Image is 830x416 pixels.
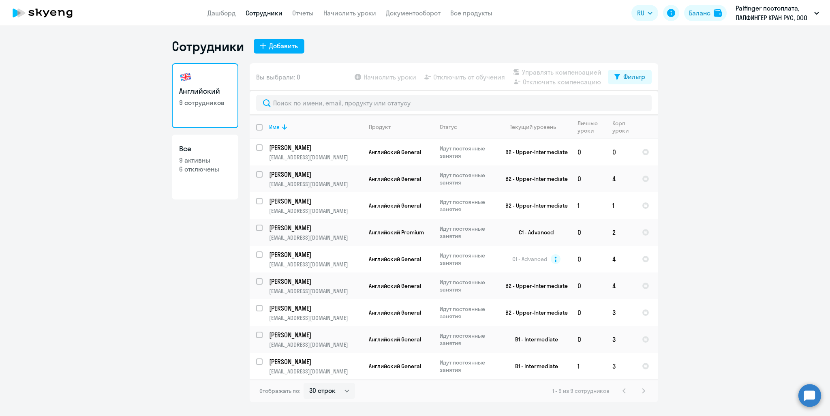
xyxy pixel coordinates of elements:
[269,304,361,313] p: [PERSON_NAME]
[612,120,630,134] div: Корп. уроки
[292,9,314,17] a: Отчеты
[606,192,635,219] td: 1
[510,123,556,131] div: Текущий уровень
[269,357,361,366] p: [PERSON_NAME]
[369,309,421,316] span: Английский General
[440,145,495,159] p: Идут постоянные занятия
[606,219,635,246] td: 2
[269,261,362,268] p: [EMAIL_ADDRESS][DOMAIN_NAME]
[269,368,362,375] p: [EMAIL_ADDRESS][DOMAIN_NAME]
[269,154,362,161] p: [EMAIL_ADDRESS][DOMAIN_NAME]
[179,165,231,174] p: 6 отключены
[369,336,421,343] span: Английский General
[571,353,606,380] td: 1
[369,123,391,131] div: Продукт
[269,223,361,232] p: [PERSON_NAME]
[269,170,361,179] p: [PERSON_NAME]
[736,3,811,23] p: Palfinger постоплата, ПАЛФИНГЕР КРАН РУС, ООО
[440,305,495,320] p: Идут постоянные занятия
[571,219,606,246] td: 0
[256,95,652,111] input: Поиск по имени, email, продукту или статусу
[269,197,361,206] p: [PERSON_NAME]
[269,277,361,286] p: [PERSON_NAME]
[578,120,605,134] div: Личные уроки
[571,192,606,219] td: 1
[369,123,433,131] div: Продукт
[269,330,361,339] p: [PERSON_NAME]
[269,180,362,188] p: [EMAIL_ADDRESS][DOMAIN_NAME]
[369,202,421,209] span: Английский General
[689,8,710,18] div: Баланс
[269,170,362,179] a: [PERSON_NAME]
[269,143,362,152] a: [PERSON_NAME]
[496,219,571,246] td: C1 - Advanced
[637,8,644,18] span: RU
[269,234,362,241] p: [EMAIL_ADDRESS][DOMAIN_NAME]
[369,148,421,156] span: Английский General
[323,9,376,17] a: Начислить уроки
[606,139,635,165] td: 0
[571,165,606,192] td: 0
[606,272,635,299] td: 4
[369,362,421,370] span: Английский General
[269,250,362,259] a: [PERSON_NAME]
[496,353,571,380] td: B1 - Intermediate
[496,165,571,192] td: B2 - Upper-Intermediate
[571,246,606,272] td: 0
[571,326,606,353] td: 0
[571,272,606,299] td: 0
[259,387,300,395] span: Отображать по:
[269,41,298,51] div: Добавить
[172,135,238,199] a: Все9 активны6 отключены
[269,357,362,366] a: [PERSON_NAME]
[606,246,635,272] td: 4
[440,225,495,240] p: Идут постоянные занятия
[369,255,421,263] span: Английский General
[254,39,304,54] button: Добавить
[606,165,635,192] td: 4
[269,341,362,348] p: [EMAIL_ADDRESS][DOMAIN_NAME]
[714,9,722,17] img: balance
[269,123,362,131] div: Имя
[246,9,282,17] a: Сотрудники
[552,387,610,395] span: 1 - 9 из 9 сотрудников
[606,326,635,353] td: 3
[440,279,495,293] p: Идут постоянные занятия
[269,123,280,131] div: Имя
[578,120,600,134] div: Личные уроки
[369,175,421,182] span: Английский General
[571,299,606,326] td: 0
[502,123,571,131] div: Текущий уровень
[496,272,571,299] td: B2 - Upper-Intermediate
[606,353,635,380] td: 3
[269,223,362,232] a: [PERSON_NAME]
[496,299,571,326] td: B2 - Upper-Intermediate
[172,38,244,54] h1: Сотрудники
[450,9,492,17] a: Все продукты
[608,70,652,84] button: Фильтр
[496,192,571,219] td: B2 - Upper-Intermediate
[440,332,495,347] p: Идут постоянные занятия
[612,120,635,134] div: Корп. уроки
[269,250,361,259] p: [PERSON_NAME]
[512,255,548,263] span: C1 - Advanced
[179,144,231,154] h3: Все
[269,143,361,152] p: [PERSON_NAME]
[269,304,362,313] a: [PERSON_NAME]
[631,5,658,21] button: RU
[496,326,571,353] td: B1 - Intermediate
[571,139,606,165] td: 0
[256,72,300,82] span: Вы выбрали: 0
[369,229,424,236] span: Английский Premium
[440,172,495,186] p: Идут постоянные занятия
[179,71,192,84] img: english
[269,197,362,206] a: [PERSON_NAME]
[440,359,495,373] p: Идут постоянные занятия
[269,287,362,295] p: [EMAIL_ADDRESS][DOMAIN_NAME]
[732,3,823,23] button: Palfinger постоплата, ПАЛФИНГЕР КРАН РУС, ООО
[440,123,495,131] div: Статус
[440,123,457,131] div: Статус
[496,139,571,165] td: B2 - Upper-Intermediate
[269,207,362,214] p: [EMAIL_ADDRESS][DOMAIN_NAME]
[172,63,238,128] a: Английский9 сотрудников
